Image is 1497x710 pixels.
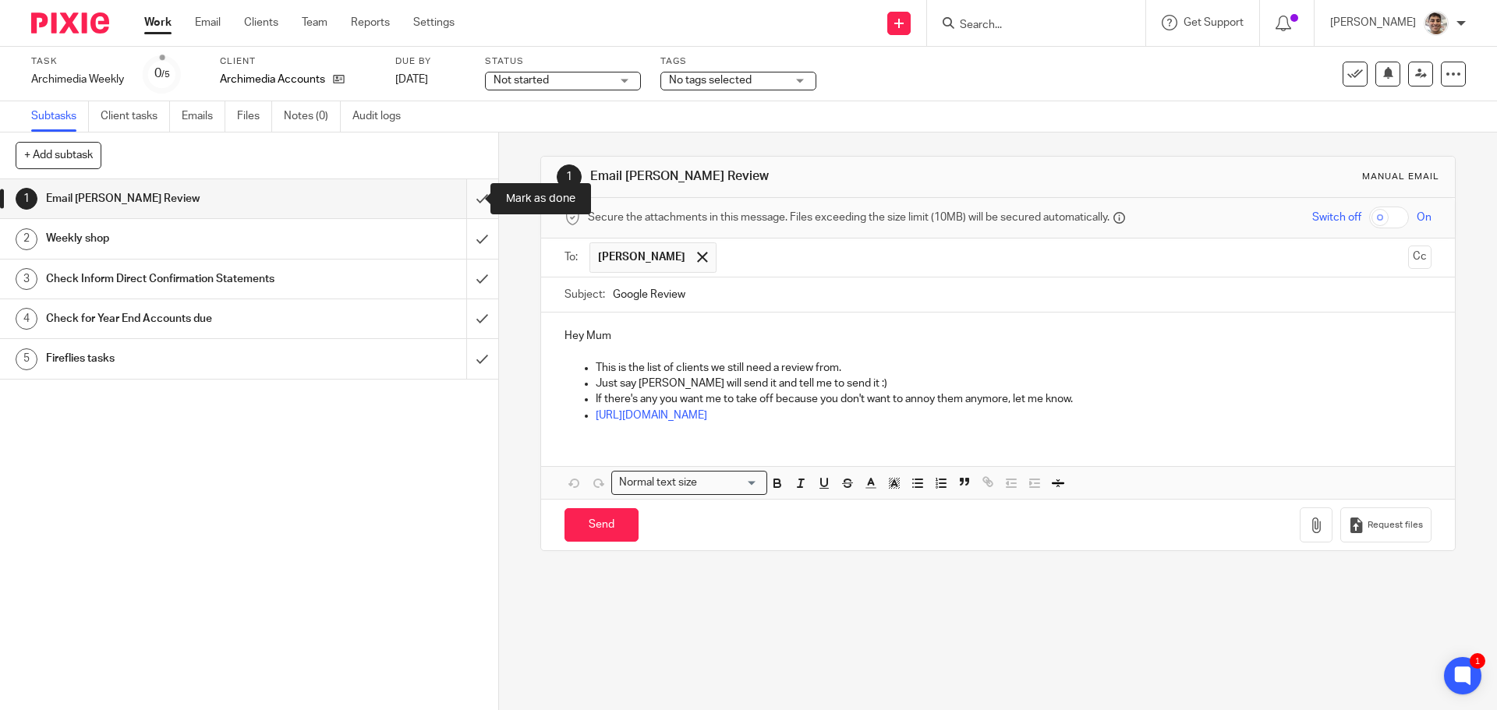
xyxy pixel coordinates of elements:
[611,471,767,495] div: Search for option
[395,55,465,68] label: Due by
[46,267,316,291] h1: Check Inform Direct Confirmation Statements
[588,210,1109,225] span: Secure the attachments in this message. Files exceeding the size limit (10MB) will be secured aut...
[660,55,816,68] label: Tags
[1312,210,1361,225] span: Switch off
[564,287,605,302] label: Subject:
[590,168,1032,185] h1: Email [PERSON_NAME] Review
[669,75,752,86] span: No tags selected
[413,15,455,30] a: Settings
[182,101,225,132] a: Emails
[16,308,37,330] div: 4
[284,101,341,132] a: Notes (0)
[220,72,325,87] p: Archimedia Accounts
[395,74,428,85] span: [DATE]
[31,12,109,34] img: Pixie
[161,70,170,79] small: /5
[598,249,685,265] span: [PERSON_NAME]
[16,228,37,250] div: 2
[16,348,37,370] div: 5
[958,19,1099,33] input: Search
[1417,210,1432,225] span: On
[154,65,170,83] div: 0
[485,55,641,68] label: Status
[31,55,124,68] label: Task
[564,249,582,265] label: To:
[1340,507,1431,542] button: Request files
[16,142,101,168] button: + Add subtask
[494,75,549,86] span: Not started
[351,15,390,30] a: Reports
[31,72,124,87] div: Archimedia Weekly
[46,227,316,250] h1: Weekly shop
[1362,171,1439,183] div: Manual email
[101,101,170,132] a: Client tasks
[1368,519,1423,532] span: Request files
[16,268,37,290] div: 3
[596,410,707,421] a: [URL][DOMAIN_NAME]
[1184,17,1244,28] span: Get Support
[702,475,758,491] input: Search for option
[46,187,316,210] h1: Email [PERSON_NAME] Review
[564,328,1431,344] p: Hey Mum
[352,101,412,132] a: Audit logs
[1424,11,1449,36] img: PXL_20240409_141816916.jpg
[596,391,1431,407] p: If there's any you want me to take off because you don't want to annoy them anymore, let me know.
[46,307,316,330] h1: Check for Year End Accounts due
[596,360,1431,376] p: This is the list of clients we still need a review from.
[615,475,700,491] span: Normal text size
[46,347,316,370] h1: Fireflies tasks
[1470,653,1485,669] div: 1
[302,15,327,30] a: Team
[564,508,639,542] input: Send
[237,101,272,132] a: Files
[557,164,582,189] div: 1
[16,188,37,210] div: 1
[195,15,221,30] a: Email
[1330,15,1416,30] p: [PERSON_NAME]
[31,101,89,132] a: Subtasks
[244,15,278,30] a: Clients
[220,55,376,68] label: Client
[144,15,172,30] a: Work
[596,376,1431,391] p: Just say [PERSON_NAME] will send it and tell me to send it :)
[1408,245,1432,269] button: Cc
